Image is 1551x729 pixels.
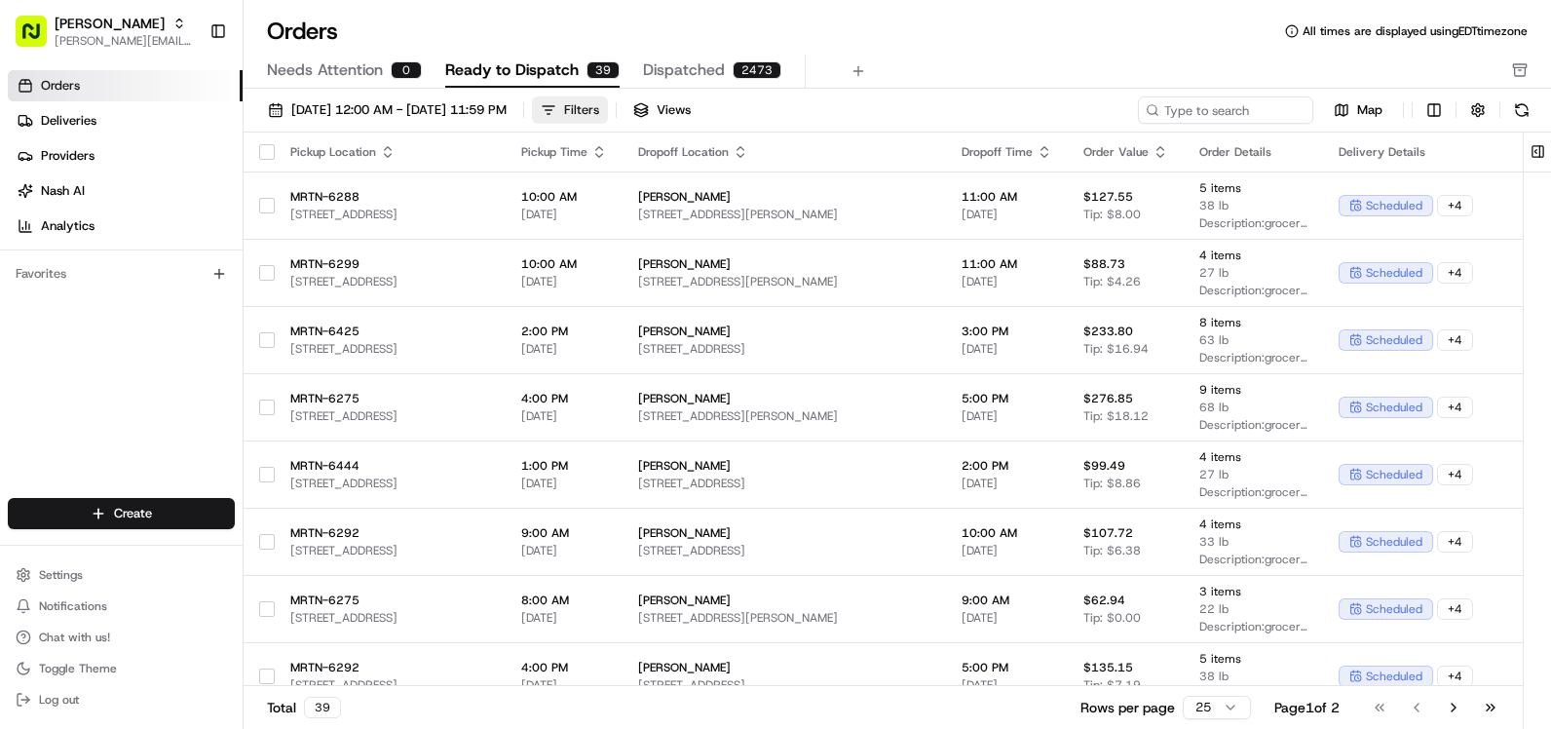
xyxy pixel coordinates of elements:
[1199,332,1307,348] span: 63 lb
[8,211,243,242] a: Analytics
[1199,400,1307,415] span: 68 lb
[290,274,490,289] span: [STREET_ADDRESS]
[564,101,599,119] div: Filters
[1199,315,1307,330] span: 8 items
[521,324,607,339] span: 2:00 PM
[638,610,930,626] span: [STREET_ADDRESS][PERSON_NAME]
[1199,215,1307,231] span: Description: grocery bags
[962,256,1052,272] span: 11:00 AM
[962,324,1052,339] span: 3:00 PM
[1199,517,1307,532] span: 4 items
[1199,417,1307,433] span: Description: grocery bags
[962,525,1052,541] span: 10:00 AM
[1437,464,1473,485] div: + 4
[157,275,321,310] a: 💻API Documentation
[8,70,243,101] a: Orders
[290,458,490,474] span: MRTN-6444
[8,561,235,589] button: Settings
[1083,593,1125,608] span: $62.94
[638,543,930,558] span: [STREET_ADDRESS]
[8,593,235,620] button: Notifications
[1083,660,1133,675] span: $135.15
[962,144,1052,160] div: Dropoff Time
[259,96,515,124] button: [DATE] 12:00 AM - [DATE] 11:59 PM
[1199,484,1307,500] span: Description: grocery bags
[1083,476,1141,491] span: Tip: $8.86
[1199,283,1307,298] span: Description: grocery bags
[290,256,490,272] span: MRTN-6299
[1437,262,1473,284] div: + 4
[66,186,320,206] div: Start new chat
[55,33,194,49] button: [PERSON_NAME][EMAIL_ADDRESS][PERSON_NAME][DOMAIN_NAME]
[1366,400,1422,415] span: scheduled
[1199,382,1307,398] span: 9 items
[19,19,58,58] img: Nash
[521,458,607,474] span: 1:00 PM
[51,126,322,146] input: Clear
[445,58,579,82] span: Ready to Dispatch
[290,543,490,558] span: [STREET_ADDRESS]
[290,593,490,608] span: MRTN-6275
[638,274,930,289] span: [STREET_ADDRESS][PERSON_NAME]
[1199,534,1307,550] span: 33 lb
[962,458,1052,474] span: 2:00 PM
[962,543,1052,558] span: [DATE]
[638,324,930,339] span: [PERSON_NAME]
[1199,669,1307,684] span: 38 lb
[962,408,1052,424] span: [DATE]
[521,476,607,491] span: [DATE]
[1083,525,1133,541] span: $107.72
[1321,98,1395,122] button: Map
[521,610,607,626] span: [DATE]
[521,256,607,272] span: 10:00 AM
[962,660,1052,675] span: 5:00 PM
[290,677,490,693] span: [STREET_ADDRESS]
[638,458,930,474] span: [PERSON_NAME]
[39,567,83,583] span: Settings
[290,525,490,541] span: MRTN-6292
[39,661,117,676] span: Toggle Theme
[137,329,236,345] a: Powered byPylon
[1274,698,1340,717] div: Page 1 of 2
[19,186,55,221] img: 1736555255976-a54dd68f-1ca7-489b-9aae-adbdc363a1c4
[1083,610,1141,626] span: Tip: $0.00
[290,391,490,406] span: MRTN-6275
[1083,256,1125,272] span: $88.73
[1366,198,1422,213] span: scheduled
[1199,584,1307,599] span: 3 items
[290,189,490,205] span: MRTN-6288
[1083,341,1149,357] span: Tip: $16.94
[962,476,1052,491] span: [DATE]
[1199,180,1307,196] span: 5 items
[638,408,930,424] span: [STREET_ADDRESS][PERSON_NAME]
[638,660,930,675] span: [PERSON_NAME]
[638,677,930,693] span: [STREET_ADDRESS]
[638,256,930,272] span: [PERSON_NAME]
[1366,534,1422,550] span: scheduled
[8,8,202,55] button: [PERSON_NAME][PERSON_NAME][EMAIL_ADDRESS][PERSON_NAME][DOMAIN_NAME]
[962,610,1052,626] span: [DATE]
[184,283,313,302] span: API Documentation
[638,207,930,222] span: [STREET_ADDRESS][PERSON_NAME]
[638,593,930,608] span: [PERSON_NAME]
[12,275,157,310] a: 📗Knowledge Base
[962,341,1052,357] span: [DATE]
[1199,248,1307,263] span: 4 items
[41,112,96,130] span: Deliveries
[290,476,490,491] span: [STREET_ADDRESS]
[39,283,149,302] span: Knowledge Base
[521,391,607,406] span: 4:00 PM
[391,61,422,79] div: 0
[1199,198,1307,213] span: 38 lb
[267,16,338,47] h1: Orders
[1199,350,1307,365] span: Description: grocery bags
[165,285,180,300] div: 💻
[66,206,246,221] div: We're available if you need us!
[1366,332,1422,348] span: scheduled
[8,686,235,713] button: Log out
[1083,391,1133,406] span: $276.85
[1083,207,1141,222] span: Tip: $8.00
[521,274,607,289] span: [DATE]
[290,341,490,357] span: [STREET_ADDRESS]
[1366,265,1422,281] span: scheduled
